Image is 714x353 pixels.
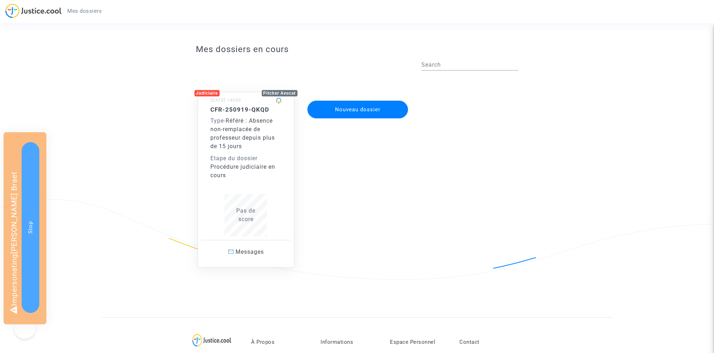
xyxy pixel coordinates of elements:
a: JudiciairePitcher Avocat[DATE] 14h06CFR-250919-QKQDType-Référé : Absence non-remplacée de profess... [191,78,302,268]
button: Nouveau dossier [307,101,408,118]
span: Messages [236,248,264,255]
span: Référé : Absence non-remplacée de professeur depuis plus de 15 jours [210,117,275,150]
small: [DATE] 14h06 [210,97,241,103]
a: Messages [202,240,291,264]
button: Stop [22,142,39,313]
span: Stop [27,221,34,234]
span: - [210,117,226,124]
img: jc-logo.svg [5,4,62,18]
a: Mes dossiers [62,6,107,16]
iframe: Help Scout Beacon - Open [14,318,35,339]
span: Type [210,117,224,124]
h5: CFR-250919-QKQD [210,106,282,113]
span: Mes dossiers [67,8,102,14]
img: logo-lg.svg [192,334,232,347]
h3: Mes dossiers en cours [196,44,518,55]
div: Etape du dossier [210,154,282,163]
span: Pas de score [236,207,255,223]
a: Nouveau dossier [307,96,409,103]
div: Procédure judiciaire en cours [210,163,282,180]
div: Judiciaire [194,90,220,96]
p: Espace Personnel [390,339,449,345]
p: Informations [321,339,379,345]
p: À Propos [251,339,310,345]
p: Contact [459,339,518,345]
div: Pitcher Avocat [262,90,298,96]
div: Impersonating [4,132,46,324]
